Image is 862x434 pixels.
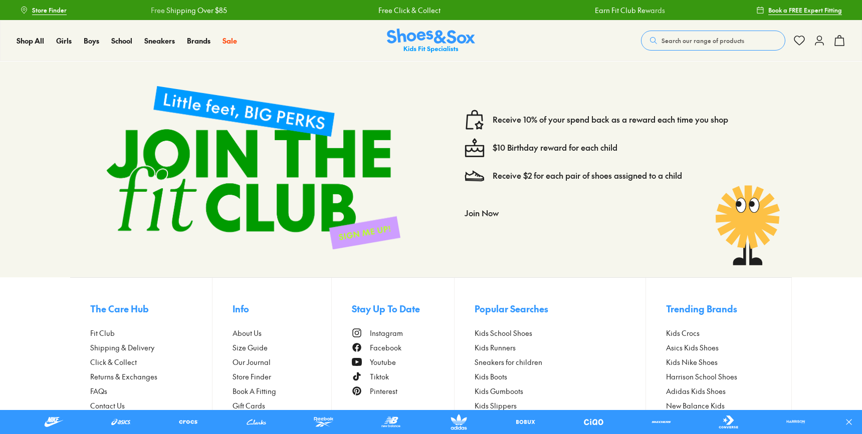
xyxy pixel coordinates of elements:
[475,328,532,338] span: Kids School Shoes
[233,400,265,411] span: Gift Cards
[475,298,646,320] button: Popular Searches
[90,400,212,411] a: Contact Us
[493,170,682,181] a: Receive $2 for each pair of shoes assigned to a child
[90,371,212,382] a: Returns & Exchanges
[17,36,44,46] a: Shop All
[475,400,517,411] span: Kids Slippers
[493,142,617,153] a: $10 Birthday reward for each child
[90,342,154,353] span: Shipping & Delivery
[90,328,212,338] a: Fit Club
[465,202,499,224] button: Join Now
[233,328,332,338] a: About Us
[387,29,475,53] img: SNS_Logo_Responsive.svg
[352,302,420,315] span: Stay Up To Date
[90,357,212,367] a: Click & Collect
[233,302,249,315] span: Info
[233,342,268,353] span: Size Guide
[370,328,403,338] span: Instagram
[666,302,737,315] span: Trending Brands
[475,400,646,411] a: Kids Slippers
[352,386,454,396] a: Pinterest
[666,298,771,320] button: Trending Brands
[662,36,744,45] span: Search our range of products
[32,6,67,15] span: Store Finder
[641,31,785,51] button: Search our range of products
[666,328,700,338] span: Kids Crocs
[475,357,542,367] span: Sneakers for children
[475,371,646,382] a: Kids Boots
[475,357,646,367] a: Sneakers for children
[90,342,212,353] a: Shipping & Delivery
[233,357,332,367] a: Our Journal
[475,342,516,353] span: Kids Runners
[90,302,149,315] span: The Care Hub
[370,357,396,367] span: Youtube
[223,36,237,46] a: Sale
[90,298,212,320] button: The Care Hub
[90,357,137,367] span: Click & Collect
[493,114,728,125] a: Receive 10% of your spend back as a reward each time you shop
[187,36,210,46] a: Brands
[111,36,132,46] a: School
[90,400,125,411] span: Contact Us
[20,1,67,19] a: Store Finder
[666,371,737,382] span: Harrison School Shoes
[233,298,332,320] button: Info
[233,386,332,396] a: Book A Fitting
[90,386,107,396] span: FAQs
[370,342,401,353] span: Facebook
[666,386,771,396] a: Adidas Kids Shoes
[475,342,646,353] a: Kids Runners
[475,302,548,315] span: Popular Searches
[352,298,454,320] button: Stay Up To Date
[233,328,262,338] span: About Us
[666,400,771,411] a: New Balance Kids
[475,386,646,396] a: Kids Gumboots
[233,342,332,353] a: Size Guide
[144,36,175,46] a: Sneakers
[475,328,646,338] a: Kids School Shoes
[352,371,454,382] a: Tiktok
[465,110,485,130] img: vector1.svg
[465,138,485,158] img: cake--candle-birthday-event-special-sweet-cake-bake.svg
[666,400,725,411] span: New Balance Kids
[475,371,507,382] span: Kids Boots
[475,386,523,396] span: Kids Gumboots
[347,5,409,16] a: Free Click & Collect
[233,357,271,367] span: Our Journal
[666,342,771,353] a: Asics Kids Shoes
[233,400,332,411] a: Gift Cards
[370,386,397,396] span: Pinterest
[90,328,115,338] span: Fit Club
[666,386,726,396] span: Adidas Kids Shoes
[387,29,475,53] a: Shoes & Sox
[756,1,842,19] a: Book a FREE Expert Fitting
[119,5,195,16] a: Free Shipping Over $85
[90,371,157,382] span: Returns & Exchanges
[666,371,771,382] a: Harrison School Shoes
[233,371,271,382] span: Store Finder
[352,357,454,367] a: Youtube
[90,386,212,396] a: FAQs
[56,36,72,46] a: Girls
[666,357,718,367] span: Kids Nike Shoes
[370,371,389,382] span: Tiktok
[90,70,416,265] img: sign-up-footer.png
[352,342,454,353] a: Facebook
[666,342,719,353] span: Asics Kids Shoes
[84,36,99,46] a: Boys
[233,386,276,396] span: Book A Fitting
[563,5,633,16] a: Earn Fit Club Rewards
[233,371,332,382] a: Store Finder
[666,357,771,367] a: Kids Nike Shoes
[768,6,842,15] span: Book a FREE Expert Fitting
[465,166,485,186] img: Vector_3098.svg
[352,328,454,338] a: Instagram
